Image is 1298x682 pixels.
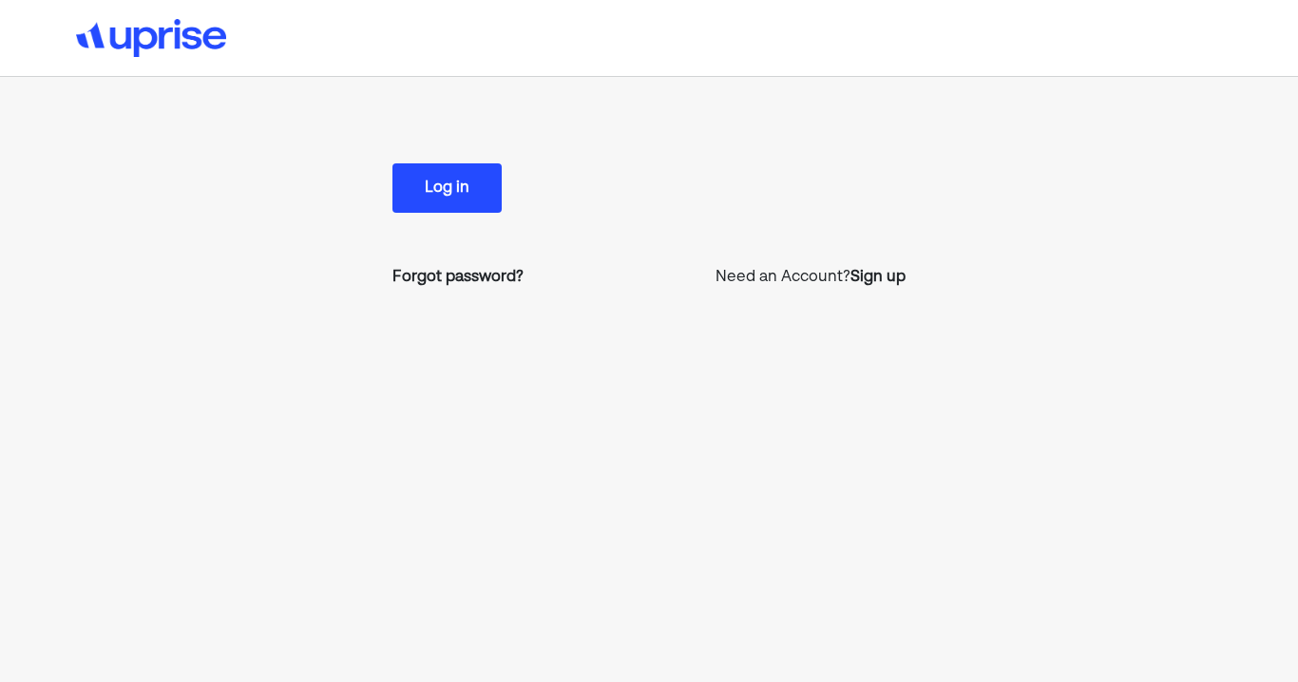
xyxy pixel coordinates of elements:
[392,266,524,289] a: Forgot password?
[850,266,906,289] a: Sign up
[392,163,502,213] button: Log in
[716,266,906,289] p: Need an Account?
